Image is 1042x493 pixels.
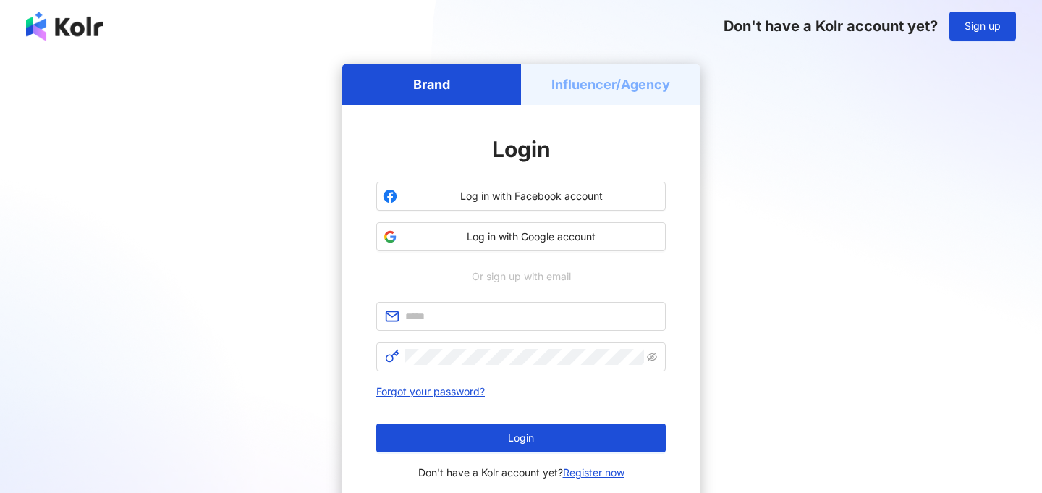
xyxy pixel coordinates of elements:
h5: Influencer/Agency [551,75,670,93]
button: Log in with Facebook account [376,182,666,211]
span: Or sign up with email [462,269,581,285]
span: Log in with Google account [403,229,659,244]
span: Don't have a Kolr account yet? [724,17,938,35]
span: Sign up [965,20,1001,32]
a: Forgot your password? [376,385,485,397]
span: Login [508,432,534,444]
button: Log in with Google account [376,222,666,251]
span: Log in with Facebook account [403,189,659,203]
a: Register now [563,466,624,479]
span: Login [492,136,551,162]
span: Don't have a Kolr account yet? [418,464,624,481]
img: logo [26,12,103,41]
span: eye-invisible [647,352,657,362]
button: Sign up [949,12,1016,41]
button: Login [376,424,666,452]
h5: Brand [413,75,450,93]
